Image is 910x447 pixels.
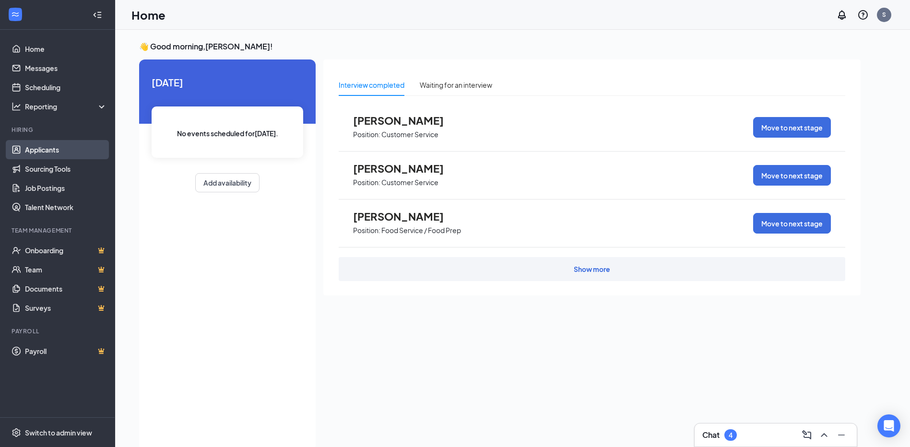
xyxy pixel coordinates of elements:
div: Reporting [25,102,107,111]
div: S [882,11,886,19]
button: ChevronUp [816,427,832,443]
span: [PERSON_NAME] [353,114,459,127]
a: Scheduling [25,78,107,97]
a: Talent Network [25,198,107,217]
div: Waiting for an interview [420,80,492,90]
svg: QuestionInfo [857,9,869,21]
svg: Collapse [93,10,102,20]
div: Interview completed [339,80,404,90]
button: ComposeMessage [799,427,815,443]
a: TeamCrown [25,260,107,279]
button: Move to next stage [753,165,831,186]
svg: Analysis [12,102,21,111]
div: Payroll [12,327,105,335]
a: Home [25,39,107,59]
span: No events scheduled for [DATE] . [177,128,278,139]
p: Food Service / Food Prep [381,226,461,235]
div: Hiring [12,126,105,134]
span: [PERSON_NAME] [353,162,459,175]
a: PayrollCrown [25,341,107,361]
svg: Minimize [836,429,847,441]
div: 4 [729,431,733,439]
svg: Notifications [836,9,848,21]
h3: 👋 Good morning, [PERSON_NAME] ! [139,41,861,52]
h3: Chat [702,430,720,440]
a: Sourcing Tools [25,159,107,178]
a: SurveysCrown [25,298,107,318]
p: Customer Service [381,130,438,139]
a: Applicants [25,140,107,159]
div: Show more [574,264,610,274]
span: [PERSON_NAME] [353,210,459,223]
div: Switch to admin view [25,428,92,437]
a: Messages [25,59,107,78]
a: DocumentsCrown [25,279,107,298]
button: Move to next stage [753,213,831,234]
button: Move to next stage [753,117,831,138]
button: Minimize [834,427,849,443]
svg: ChevronUp [818,429,830,441]
svg: ComposeMessage [801,429,813,441]
svg: WorkstreamLogo [11,10,20,19]
p: Position: [353,130,380,139]
div: Team Management [12,226,105,235]
span: [DATE] [152,75,303,90]
div: Open Intercom Messenger [877,414,900,437]
p: Customer Service [381,178,438,187]
svg: Settings [12,428,21,437]
h1: Home [131,7,165,23]
a: Job Postings [25,178,107,198]
p: Position: [353,226,380,235]
a: OnboardingCrown [25,241,107,260]
button: Add availability [195,173,260,192]
p: Position: [353,178,380,187]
